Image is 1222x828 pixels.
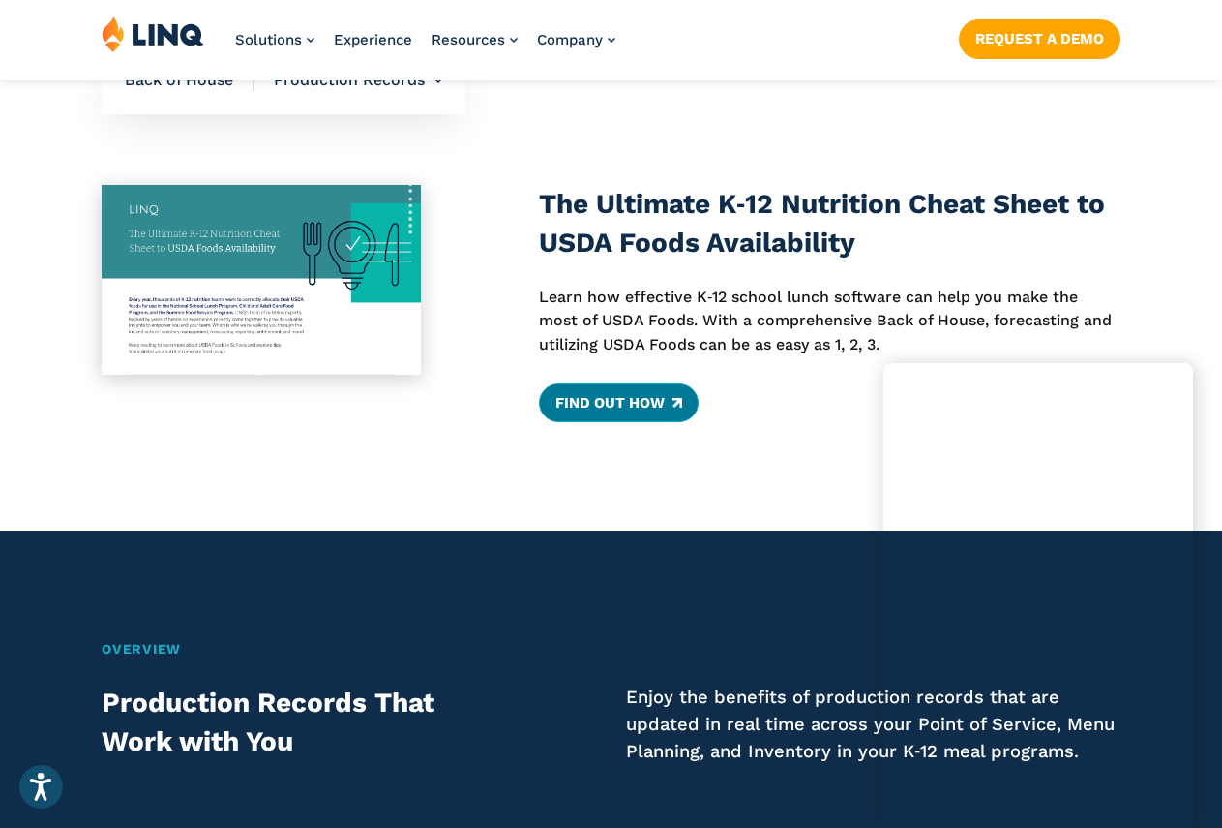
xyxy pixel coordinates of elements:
p: Enjoy the benefits of production records that are updated in real time across your Point of Servi... [626,684,1119,765]
iframe: Chat Window [883,363,1193,828]
span: Company [537,31,603,48]
a: Request a Demo [959,19,1120,58]
a: Resources [432,31,518,48]
li: Production Records [254,46,442,114]
h2: Overview [102,639,1119,659]
a: Experience [334,31,412,48]
span: Resources [432,31,505,48]
nav: Button Navigation [959,15,1120,58]
img: LINQ | K‑12 Software [102,15,204,52]
p: Learn how effective K‑12 school lunch software can help you make the most of USDA Foods. With a c... [539,286,1120,356]
h3: The Ultimate K‑12 Nutrition Cheat Sheet to USDA Foods Availability [539,185,1120,262]
a: Find Out How [539,383,699,422]
span: Solutions [235,31,302,48]
span: Back of House [125,70,254,91]
h2: Production Records That Work with You [102,684,508,761]
nav: Primary Navigation [235,15,615,79]
a: Company [537,31,615,48]
a: Solutions [235,31,314,48]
